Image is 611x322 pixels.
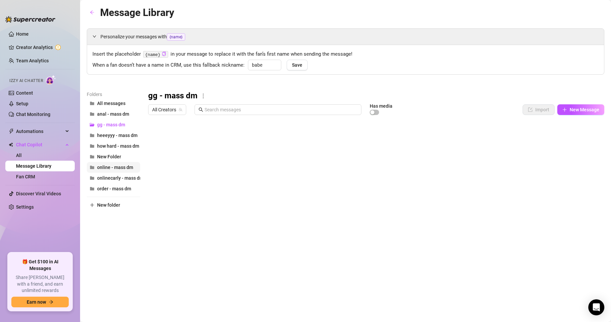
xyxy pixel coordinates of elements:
span: Personalize your messages with [100,33,599,41]
button: onlinecarly - mass dm [87,173,140,183]
span: folder-open [90,122,94,127]
button: New Folder [87,151,140,162]
span: 🎁 Get $100 in AI Messages [11,259,69,272]
article: Folders [87,91,140,98]
a: Chat Monitoring [16,112,50,117]
span: plus [90,203,94,207]
a: Fan CRM [16,174,35,179]
input: Search messages [205,106,357,113]
img: logo-BBDzfeDw.svg [5,16,55,23]
span: All messages [97,101,125,106]
article: Has media [370,104,392,108]
span: thunderbolt [9,129,14,134]
button: New Message [557,104,604,115]
span: Share [PERSON_NAME] with a friend, and earn unlimited rewards [11,274,69,294]
span: Insert the placeholder in your message to replace it with the fan’s first name when sending the m... [92,50,599,58]
span: copy [162,52,166,56]
span: folder [90,165,94,170]
span: plus [562,107,567,112]
span: When a fan doesn’t have a name in CRM, use this fallback nickname: [92,61,245,69]
span: Automations [16,126,63,137]
div: Open Intercom Messenger [588,299,604,315]
h3: gg - mass dm [148,91,198,101]
span: folder [90,186,94,191]
span: arrow-right [49,300,53,304]
span: heeeyyy - mass dm [97,133,137,138]
span: All Creators [152,105,182,115]
span: expanded [92,34,96,38]
a: All [16,153,22,158]
span: folder [90,112,94,116]
span: New Folder [97,154,121,159]
button: order - mass dm [87,183,140,194]
img: AI Chatter [46,75,56,85]
span: Chat Copilot [16,139,63,150]
a: Creator Analytics exclamation-circle [16,42,69,53]
a: Home [16,31,29,37]
div: Personalize your messages with{name} [87,29,604,45]
a: Team Analytics [16,58,49,63]
span: how hard - mass dm [97,143,139,149]
a: Settings [16,204,34,210]
span: onlinecarly - mass dm [97,175,143,181]
span: folder [90,133,94,138]
button: gg - mass dm [87,119,140,130]
img: Chat Copilot [9,142,13,147]
button: Click to Copy [162,52,166,57]
button: online - mass dm [87,162,140,173]
span: folder [90,101,94,106]
span: Earn now [27,299,46,305]
span: gg - mass dm [97,122,125,127]
code: {name} [143,51,168,58]
span: Save [292,62,302,68]
span: {name} [167,33,185,41]
span: arrow-left [90,10,94,15]
a: Message Library [16,163,51,169]
span: folder [90,154,94,159]
button: New folder [87,200,140,210]
span: folder [90,144,94,148]
span: New Message [570,107,599,112]
span: Izzy AI Chatter [9,78,43,84]
button: how hard - mass dm [87,141,140,151]
article: Message Library [100,5,174,20]
span: search [199,107,203,112]
span: folder [90,176,94,180]
button: Earn nowarrow-right [11,297,69,307]
span: online - mass dm [97,165,133,170]
span: order - mass dm [97,186,131,191]
button: Import [523,104,555,115]
button: All messages [87,98,140,109]
span: anal - mass dm [97,111,129,117]
span: New folder [97,202,120,208]
a: Content [16,90,33,96]
a: Setup [16,101,28,106]
button: anal - mass dm [87,109,140,119]
span: team [179,108,183,112]
button: Save [287,60,308,70]
a: Discover Viral Videos [16,191,61,196]
span: more [200,93,206,99]
button: heeeyyy - mass dm [87,130,140,141]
